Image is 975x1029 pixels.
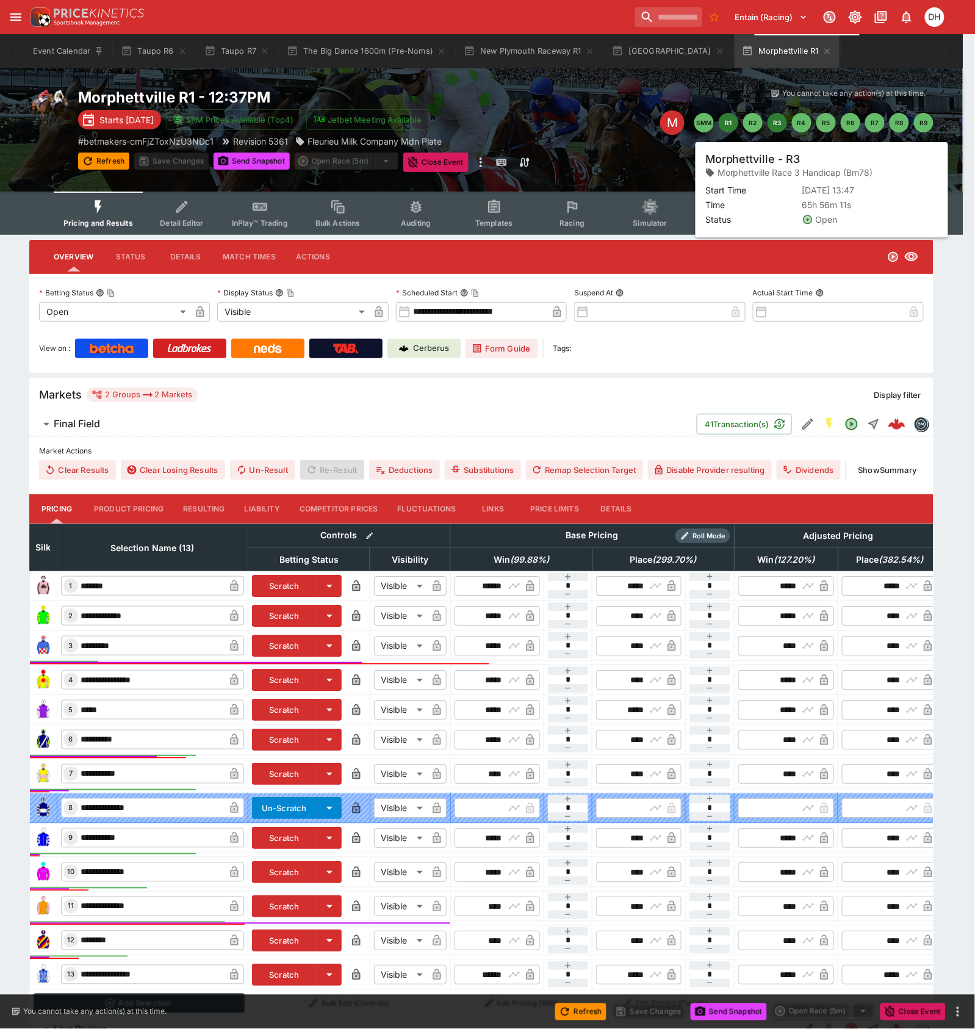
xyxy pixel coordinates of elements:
[374,862,427,882] div: Visible
[167,344,212,353] img: Ladbrokes
[454,994,589,1013] button: Edit Pricing (Win)
[870,6,892,28] button: Documentation
[520,494,589,524] button: Price Limits
[54,20,120,26] img: Sportsbook Management
[456,34,602,68] button: New Plymouth Raceway R1
[719,113,738,132] button: R1
[735,34,840,68] button: Morphettville R1
[252,895,317,917] button: Scratch
[880,1003,946,1020] button: Close Event
[374,730,427,749] div: Visible
[374,700,427,720] div: Visible
[855,218,915,228] span: System Controls
[697,414,792,435] button: 41Transaction(s)
[362,528,378,544] button: Bulk edit
[473,153,488,172] button: more
[279,34,454,68] button: The Big Dance 1600m (Pre-Noms)
[378,552,442,567] span: Visibility
[34,965,53,984] img: runner 13
[844,6,866,28] button: Toggle light/dark mode
[951,1005,965,1019] button: more
[213,242,286,272] button: Match Times
[617,552,710,567] span: Place
[780,218,833,228] span: Related Events
[34,636,53,655] img: runner 3
[559,218,585,228] span: Racing
[306,109,430,130] button: Jetbet Meeting Available
[173,494,234,524] button: Resulting
[633,218,667,228] span: Simulator
[753,287,813,298] p: Actual Start Time
[34,670,53,690] img: runner 4
[252,827,317,849] button: Scratch
[896,6,918,28] button: Notifications
[596,994,731,1013] button: Edit Pricing (Place)
[92,388,193,402] div: 2 Groups 2 Markets
[775,156,808,169] p: Overtype
[78,135,214,148] p: Copy To Clipboard
[728,7,815,27] button: Select Tenant
[589,494,644,524] button: Details
[399,344,409,353] img: Cerberus
[675,529,730,543] div: Show/hide Price Roll mode configuration.
[158,242,213,272] button: Details
[313,114,325,126] img: jetbet-logo.svg
[374,828,427,848] div: Visible
[783,88,926,99] p: You cannot take any action(s) at this time.
[480,552,563,567] span: Win
[888,416,905,433] div: 4e8d9135-ff45-481b-946c-bb1c0fe19128
[653,552,697,567] em: ( 299.70 %)
[466,494,520,524] button: Links
[107,289,115,297] button: Copy To Clipboard
[65,868,77,876] span: 10
[29,88,68,127] img: horse_racing.png
[648,460,772,480] button: Disable Provider resulting
[921,4,948,31] button: Daniel Hooper
[466,339,538,358] a: Form Guide
[605,34,732,68] button: [GEOGRAPHIC_DATA]
[90,344,134,353] img: Betcha
[63,218,133,228] span: Pricing and Results
[863,413,885,435] button: Straight
[904,250,919,264] svg: Visible
[252,575,317,597] button: Scratch
[252,729,317,751] button: Scratch
[39,460,116,480] button: Clear Results
[103,242,158,272] button: Status
[67,834,76,842] span: 9
[374,606,427,626] div: Visible
[29,494,84,524] button: Pricing
[39,388,82,402] h5: Markets
[374,897,427,916] div: Visible
[84,494,173,524] button: Product Pricing
[78,88,506,107] h2: Copy To Clipboard
[414,342,450,355] p: Cerberus
[252,699,317,721] button: Scratch
[526,460,643,480] button: Remap Selection Target
[561,528,624,543] div: Base Pricing
[67,770,75,778] span: 7
[99,114,154,126] p: Starts [DATE]
[252,797,317,819] button: Un-Scratch
[333,344,359,353] img: TabNZ
[54,417,100,430] h6: Final Field
[315,218,361,228] span: Bulk Actions
[67,735,76,744] span: 6
[160,218,203,228] span: Detail Editor
[843,552,937,567] span: Place
[841,113,860,132] button: R6
[34,828,53,848] img: runner 9
[54,192,909,235] div: Event type filters
[27,5,51,29] img: PriceKinetics Logo
[300,460,364,480] span: Re-Result
[44,242,103,272] button: Overview
[230,460,295,480] button: Un-Result
[555,1003,606,1020] button: Refresh
[694,113,714,132] button: SMM
[295,153,398,170] div: split button
[290,494,388,524] button: Competitor Prices
[65,902,76,911] span: 11
[252,861,317,883] button: Scratch
[30,524,57,571] th: Silk
[67,582,75,590] span: 1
